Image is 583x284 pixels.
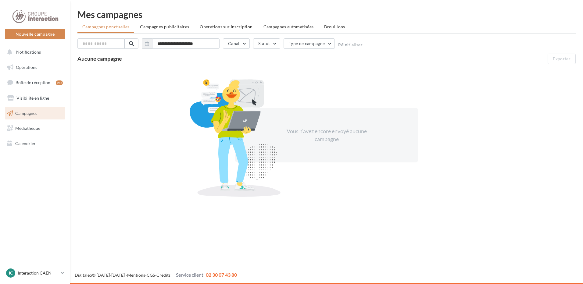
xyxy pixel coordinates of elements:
button: Notifications [4,46,64,59]
a: Visibilité en ligne [4,92,66,105]
a: Opérations [4,61,66,74]
a: IC Interaction CAEN [5,267,65,279]
span: 02 30 07 43 80 [206,272,237,278]
a: Calendrier [4,137,66,150]
span: Aucune campagne [77,55,122,62]
span: Campagnes automatisées [263,24,314,29]
span: IC [9,270,13,276]
span: Visibilité en ligne [16,95,49,101]
span: Médiathèque [15,126,40,131]
span: Boîte de réception [16,80,50,85]
button: Exporter [548,54,576,64]
div: Mes campagnes [77,10,576,19]
a: Campagnes [4,107,66,120]
button: Type de campagne [284,38,335,49]
span: Campagnes publicitaires [140,24,189,29]
span: © [DATE]-[DATE] - - - [75,272,237,278]
div: Vous n'avez encore envoyé aucune campagne [274,127,379,143]
span: Notifications [16,49,41,55]
span: Opérations [16,65,37,70]
p: Interaction CAEN [18,270,58,276]
span: Campagnes [15,110,37,115]
a: Digitaleo [75,272,92,278]
button: Réinitialiser [338,42,363,47]
span: Brouillons [324,24,345,29]
span: Operations sur inscription [200,24,252,29]
a: Médiathèque [4,122,66,135]
a: Mentions [127,272,145,278]
button: Statut [253,38,280,49]
a: CGS [147,272,155,278]
a: Crédits [156,272,170,278]
span: Calendrier [15,141,36,146]
button: Canal [223,38,250,49]
a: Boîte de réception20 [4,76,66,89]
span: Service client [176,272,203,278]
button: Nouvelle campagne [5,29,65,39]
div: 20 [56,80,63,85]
